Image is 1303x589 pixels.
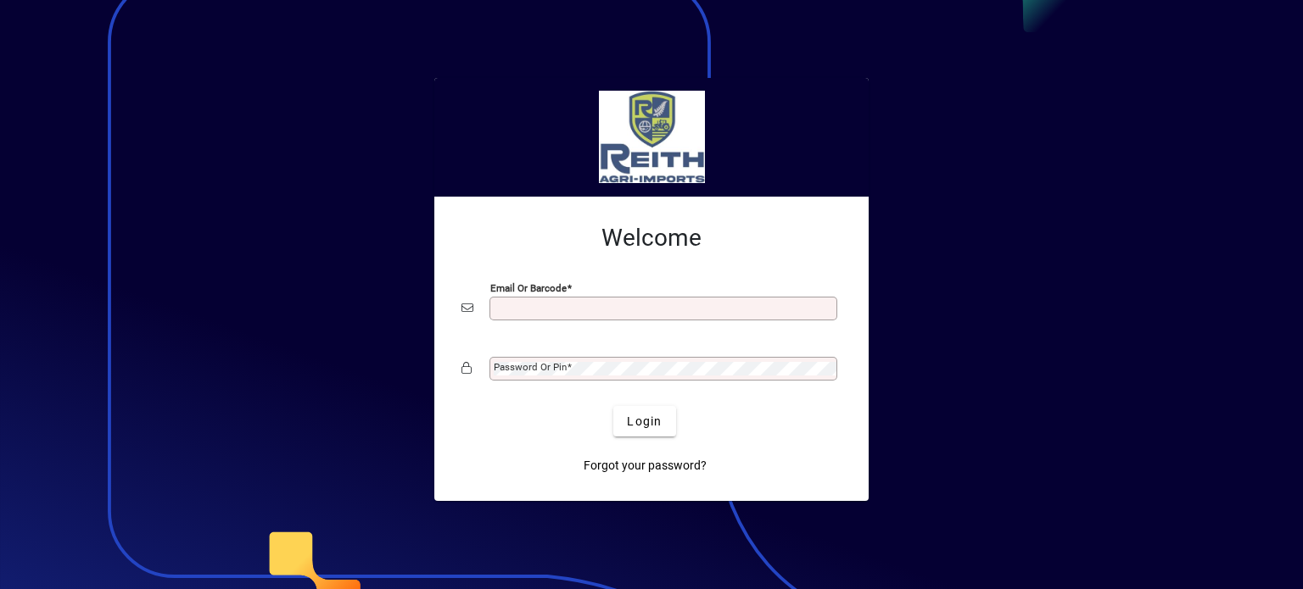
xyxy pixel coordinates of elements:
[577,450,713,481] a: Forgot your password?
[613,406,675,436] button: Login
[490,282,567,294] mat-label: Email or Barcode
[627,413,662,431] span: Login
[584,457,707,475] span: Forgot your password?
[494,361,567,373] mat-label: Password or Pin
[461,224,842,253] h2: Welcome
